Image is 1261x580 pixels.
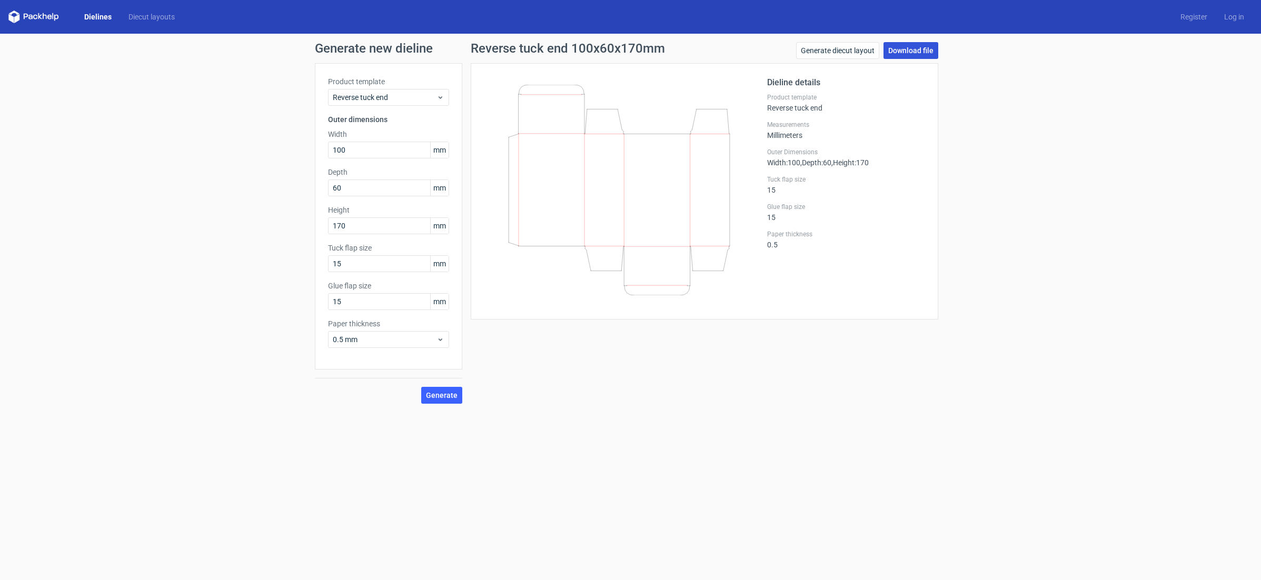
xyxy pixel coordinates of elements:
[328,129,449,139] label: Width
[831,158,869,167] span: , Height : 170
[767,93,925,102] label: Product template
[333,92,436,103] span: Reverse tuck end
[328,243,449,253] label: Tuck flap size
[328,114,449,125] h3: Outer dimensions
[767,93,925,112] div: Reverse tuck end
[430,142,449,158] span: mm
[421,387,462,404] button: Generate
[767,230,925,238] label: Paper thickness
[315,42,947,55] h1: Generate new dieline
[767,76,925,89] h2: Dieline details
[1172,12,1216,22] a: Register
[883,42,938,59] a: Download file
[430,180,449,196] span: mm
[328,281,449,291] label: Glue flap size
[426,392,458,399] span: Generate
[767,175,925,194] div: 15
[767,203,925,222] div: 15
[328,318,449,329] label: Paper thickness
[328,167,449,177] label: Depth
[328,76,449,87] label: Product template
[328,205,449,215] label: Height
[120,12,183,22] a: Diecut layouts
[800,158,831,167] span: , Depth : 60
[796,42,879,59] a: Generate diecut layout
[333,334,436,345] span: 0.5 mm
[430,218,449,234] span: mm
[767,121,925,129] label: Measurements
[767,175,925,184] label: Tuck flap size
[767,148,925,156] label: Outer Dimensions
[471,42,665,55] h1: Reverse tuck end 100x60x170mm
[76,12,120,22] a: Dielines
[767,230,925,249] div: 0.5
[1216,12,1253,22] a: Log in
[767,121,925,139] div: Millimeters
[767,158,800,167] span: Width : 100
[430,294,449,309] span: mm
[430,256,449,272] span: mm
[767,203,925,211] label: Glue flap size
